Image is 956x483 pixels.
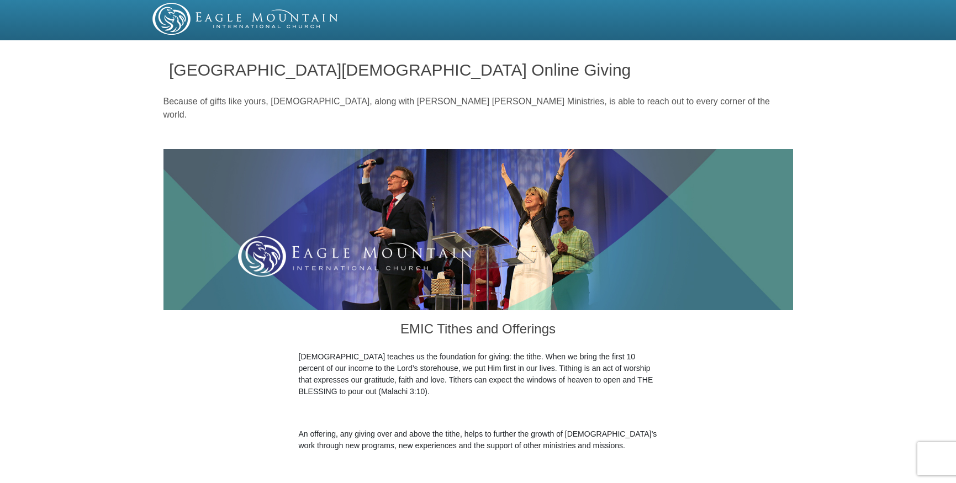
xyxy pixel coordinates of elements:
p: An offering, any giving over and above the tithe, helps to further the growth of [DEMOGRAPHIC_DAT... [299,428,658,452]
h1: [GEOGRAPHIC_DATA][DEMOGRAPHIC_DATA] Online Giving [169,61,787,79]
h3: EMIC Tithes and Offerings [299,310,658,351]
img: EMIC [152,3,339,35]
p: [DEMOGRAPHIC_DATA] teaches us the foundation for giving: the tithe. When we bring the first 10 pe... [299,351,658,397]
p: Because of gifts like yours, [DEMOGRAPHIC_DATA], along with [PERSON_NAME] [PERSON_NAME] Ministrie... [163,95,793,121]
